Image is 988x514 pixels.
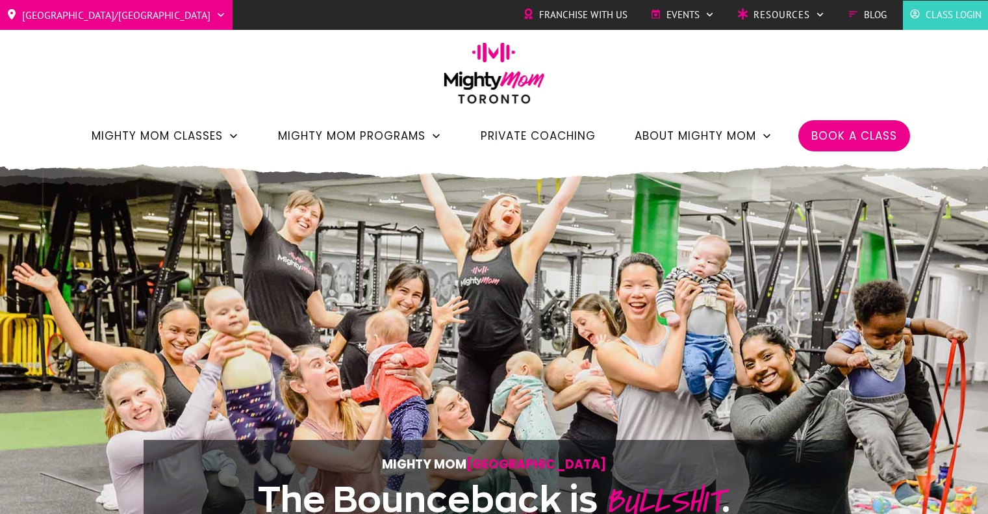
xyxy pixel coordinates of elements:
a: Book a Class [811,125,897,147]
a: Franchise with Us [523,5,627,25]
a: Events [650,5,715,25]
a: Resources [737,5,825,25]
img: mightymom-logo-toronto [437,42,551,113]
span: Blog [864,5,887,25]
span: Mighty Mom Classes [92,125,223,147]
span: Events [666,5,700,25]
span: Resources [754,5,810,25]
a: [GEOGRAPHIC_DATA]/[GEOGRAPHIC_DATA] [6,5,226,25]
span: Class Login [926,5,982,25]
a: Class Login [909,5,982,25]
span: Franchise with Us [539,5,627,25]
span: About Mighty Mom [635,125,756,147]
a: About Mighty Mom [635,125,772,147]
span: [GEOGRAPHIC_DATA]/[GEOGRAPHIC_DATA] [22,5,210,25]
span: [GEOGRAPHIC_DATA] [466,456,607,473]
a: Private Coaching [481,125,596,147]
span: Mighty Mom Programs [278,125,425,147]
p: Mighty Mom [183,454,805,475]
a: Blog [848,5,887,25]
a: Mighty Mom Classes [92,125,239,147]
a: Mighty Mom Programs [278,125,442,147]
